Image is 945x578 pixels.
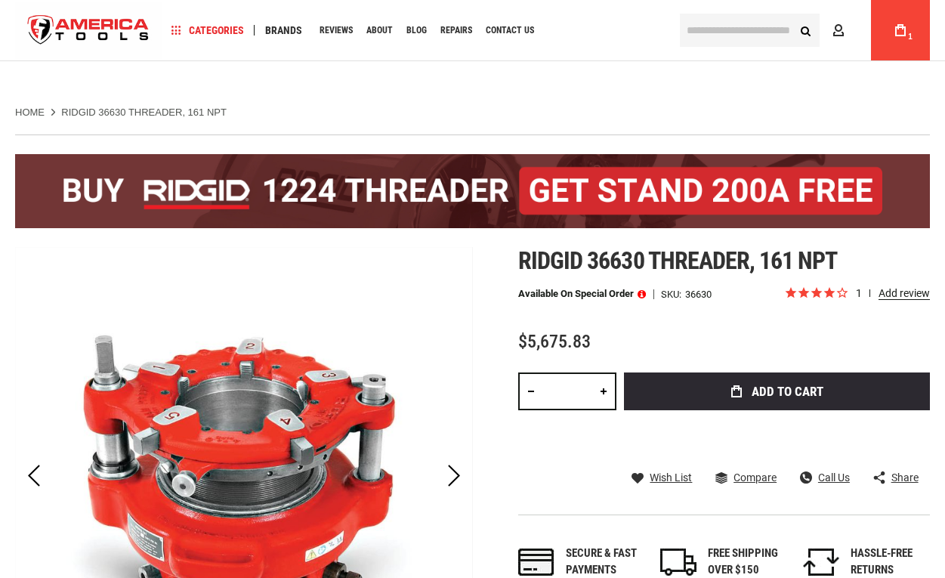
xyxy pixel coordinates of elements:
[632,471,692,484] a: Wish List
[685,289,712,299] div: 36630
[406,26,427,35] span: Blog
[479,20,541,41] a: Contact Us
[366,26,393,35] span: About
[258,20,309,41] a: Brands
[733,472,777,483] span: Compare
[791,16,820,45] button: Search
[518,331,591,352] span: $5,675.83
[360,20,400,41] a: About
[518,246,837,275] span: Ridgid 36630 threader, 161 npt
[265,25,302,36] span: Brands
[624,372,930,410] button: Add to Cart
[15,106,45,119] a: Home
[165,20,251,41] a: Categories
[518,549,554,576] img: payments
[15,2,162,59] a: store logo
[908,32,913,41] span: 1
[15,154,930,228] img: BOGO: Buy the RIDGID® 1224 Threader (26092), get the 92467 200A Stand FREE!
[440,26,472,35] span: Repairs
[171,25,244,36] span: Categories
[800,471,850,484] a: Call Us
[869,289,870,297] span: review
[566,546,645,578] div: Secure & fast payments
[818,472,850,483] span: Call Us
[891,472,919,483] span: Share
[320,26,353,35] span: Reviews
[400,20,434,41] a: Blog
[15,2,162,59] img: America Tools
[61,107,227,118] strong: RIDGID 36630 THREADER, 161 NPT
[434,20,479,41] a: Repairs
[784,286,930,302] span: Rated 4.0 out of 5 stars 1 reviews
[518,289,646,299] p: Available on Special Order
[715,471,777,484] a: Compare
[856,287,930,299] span: 1 reviews
[650,472,692,483] span: Wish List
[660,549,696,576] img: shipping
[851,546,930,578] div: HASSLE-FREE RETURNS
[313,20,360,41] a: Reviews
[708,546,787,578] div: FREE SHIPPING OVER $150
[661,289,685,299] strong: SKU
[752,385,823,398] span: Add to Cart
[486,26,534,35] span: Contact Us
[621,415,933,459] iframe: Secure express checkout frame
[803,549,839,576] img: returns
